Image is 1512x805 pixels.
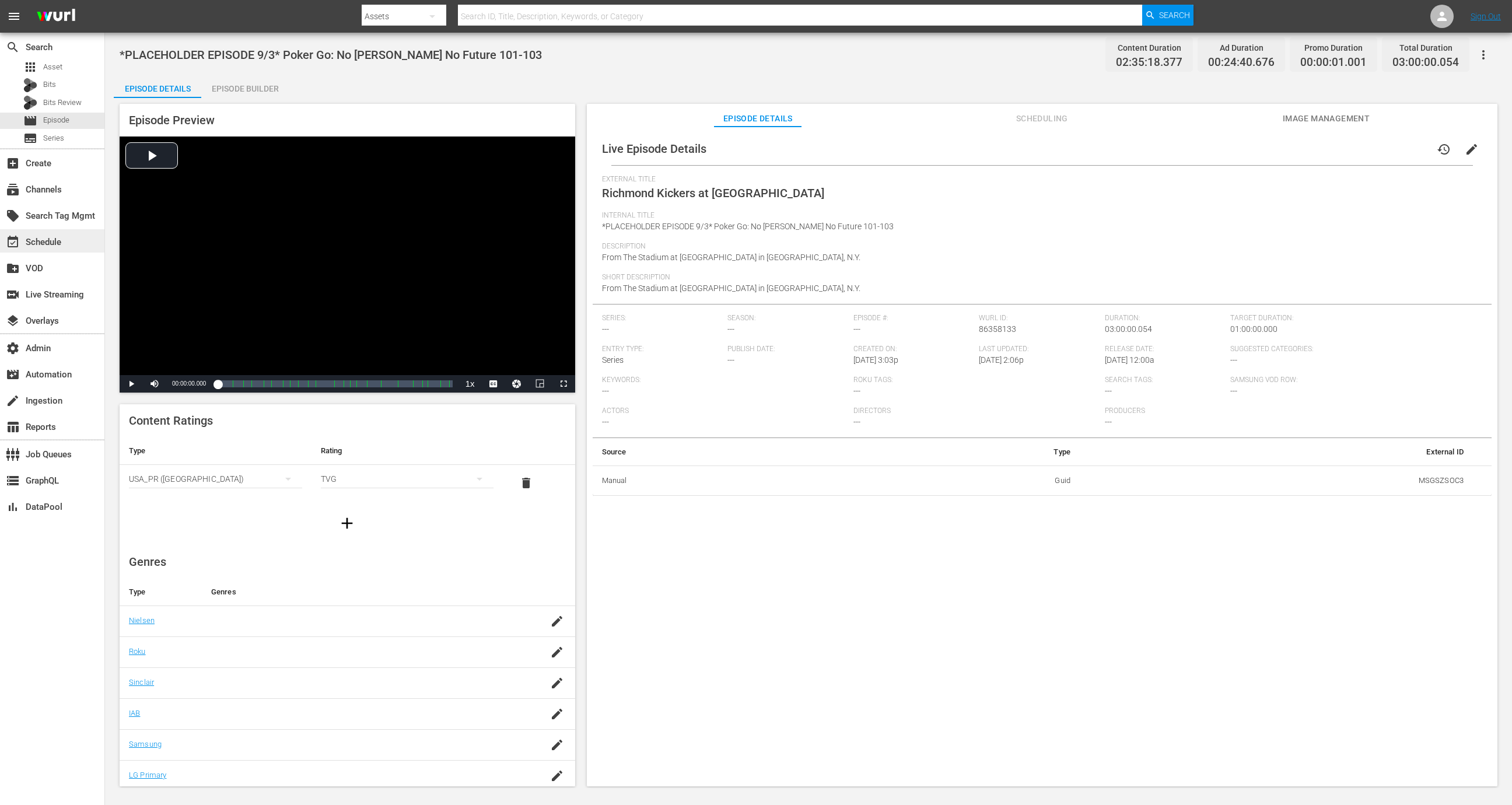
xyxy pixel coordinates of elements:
a: Samsung [129,740,162,748]
span: Actors [602,407,848,416]
span: Entry Type: [602,345,722,354]
span: --- [853,386,860,395]
div: Total Duration [1392,40,1459,56]
span: Season: [727,314,848,323]
span: Schedule [6,235,20,249]
span: [DATE] 2:06p [979,355,1024,365]
div: USA_PR ([GEOGRAPHIC_DATA]) [129,463,302,495]
button: delete [512,469,540,497]
span: Episode #: [853,314,974,323]
table: simple table [120,437,575,501]
span: Channels [6,183,20,197]
div: Content Duration [1116,40,1182,56]
div: Episode Details [114,75,201,103]
button: Jump To Time [505,375,528,393]
th: Type [120,437,311,465]
div: Bits Review [23,96,37,110]
span: menu [7,9,21,23]
span: DataPool [6,500,20,514]
span: Publish Date: [727,345,848,354]
span: Image Management [1282,111,1370,126]
button: Search [1142,5,1193,26]
span: Wurl ID: [979,314,1099,323]
span: Episode Details [714,111,801,126]
span: Asset [43,61,62,73]
span: Bits Review [43,97,82,108]
div: TVG [321,463,494,495]
span: Job Queues [6,447,20,461]
th: Rating [311,437,503,465]
span: Live Episode Details [602,142,706,156]
span: --- [853,417,860,426]
button: Captions [482,375,505,393]
button: Picture-in-Picture [528,375,552,393]
span: Search [6,40,20,54]
span: 86358133 [979,324,1016,334]
span: --- [602,386,609,395]
td: Guid [862,466,1080,496]
span: edit [1465,142,1479,156]
span: *PLACEHOLDER EPISODE 9/3* Poker Go: No [PERSON_NAME] No Future 101-103 [602,222,894,231]
span: --- [602,417,609,426]
span: GraphQL [6,474,20,488]
span: delete [519,476,533,490]
a: Nielsen [129,616,155,625]
th: Source [593,438,862,466]
div: Promo Duration [1300,40,1367,56]
span: Duration: [1105,314,1225,323]
span: Keywords: [602,376,848,385]
th: External ID [1080,438,1473,466]
img: ans4CAIJ8jUAAAAAAAAAAAAAAAAAAAAAAAAgQb4GAAAAAAAAAAAAAAAAAAAAAAAAJMjXAAAAAAAAAAAAAAAAAAAAAAAAgAT5G... [28,3,84,30]
button: Playback Rate [459,375,482,393]
button: Episode Builder [201,75,289,98]
a: Roku [129,647,146,656]
span: Episode Preview [129,113,215,127]
span: Richmond Kickers at [GEOGRAPHIC_DATA] [602,186,824,200]
table: simple table [593,438,1492,496]
span: Content Ratings [129,414,213,428]
button: Episode Details [114,75,201,98]
span: 01:00:00.000 [1230,324,1277,334]
span: --- [1105,417,1112,426]
div: Progress Bar [218,380,452,387]
span: Search Tag Mgmt [6,209,20,223]
span: Series [43,132,64,144]
span: Suggested Categories: [1230,345,1476,354]
span: 02:35:18.377 [1116,56,1182,69]
span: --- [727,355,734,365]
span: Description [602,242,1476,251]
span: Series [602,355,624,365]
span: VOD [6,261,20,275]
span: Internal Title [602,211,1476,220]
span: Bits [43,79,56,90]
span: Search Tags: [1105,376,1225,385]
a: Sign Out [1471,12,1501,21]
span: 00:00:01.001 [1300,56,1367,69]
th: Type [862,438,1080,466]
span: Admin [6,341,20,355]
button: history [1430,135,1458,163]
a: IAB [129,709,140,717]
span: Scheduling [998,111,1086,126]
div: Episode Builder [201,75,289,103]
span: [DATE] 3:03p [853,355,898,365]
span: --- [1105,386,1112,395]
span: Series: [602,314,722,323]
button: edit [1458,135,1486,163]
button: Fullscreen [552,375,575,393]
span: External Title [602,175,1476,184]
th: Genres [202,578,525,606]
div: Bits [23,78,37,92]
span: 03:00:00.054 [1392,56,1459,69]
span: Short Description [602,273,1476,282]
span: Asset [23,60,37,74]
span: Genres [129,555,166,569]
span: Episode [43,114,69,126]
span: Series [23,131,37,145]
span: Automation [6,367,20,381]
span: Release Date: [1105,345,1225,354]
th: Manual [593,466,862,496]
span: From The Stadium at [GEOGRAPHIC_DATA] in [GEOGRAPHIC_DATA], N.Y. [602,253,860,262]
span: Last Updated: [979,345,1099,354]
span: Overlays [6,314,20,328]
